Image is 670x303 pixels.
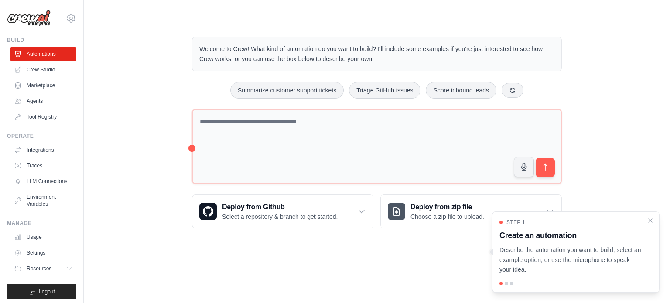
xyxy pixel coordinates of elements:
button: Resources [10,262,76,276]
a: Automations [10,47,76,61]
a: Marketplace [10,78,76,92]
a: Traces [10,159,76,173]
p: Choose a zip file to upload. [410,212,484,221]
span: Step 1 [506,219,525,226]
a: Agents [10,94,76,108]
img: Logo [7,10,51,27]
h3: Deploy from zip file [410,202,484,212]
h3: Create an automation [499,229,642,242]
a: Tool Registry [10,110,76,124]
div: Build [7,37,76,44]
button: Close walkthrough [647,217,654,224]
a: Settings [10,246,76,260]
p: Select a repository & branch to get started. [222,212,338,221]
span: Logout [39,288,55,295]
a: LLM Connections [10,174,76,188]
h3: Deploy from Github [222,202,338,212]
a: Usage [10,230,76,244]
a: Crew Studio [10,63,76,77]
span: Resources [27,265,51,272]
a: Integrations [10,143,76,157]
p: Describe the automation you want to build, select an example option, or use the microphone to spe... [499,245,642,275]
button: Logout [7,284,76,299]
div: Manage [7,220,76,227]
p: Welcome to Crew! What kind of automation do you want to build? I'll include some examples if you'... [199,44,554,64]
button: Score inbound leads [426,82,496,99]
a: Environment Variables [10,190,76,211]
button: Triage GitHub issues [349,82,420,99]
div: Operate [7,133,76,140]
button: Summarize customer support tickets [230,82,344,99]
